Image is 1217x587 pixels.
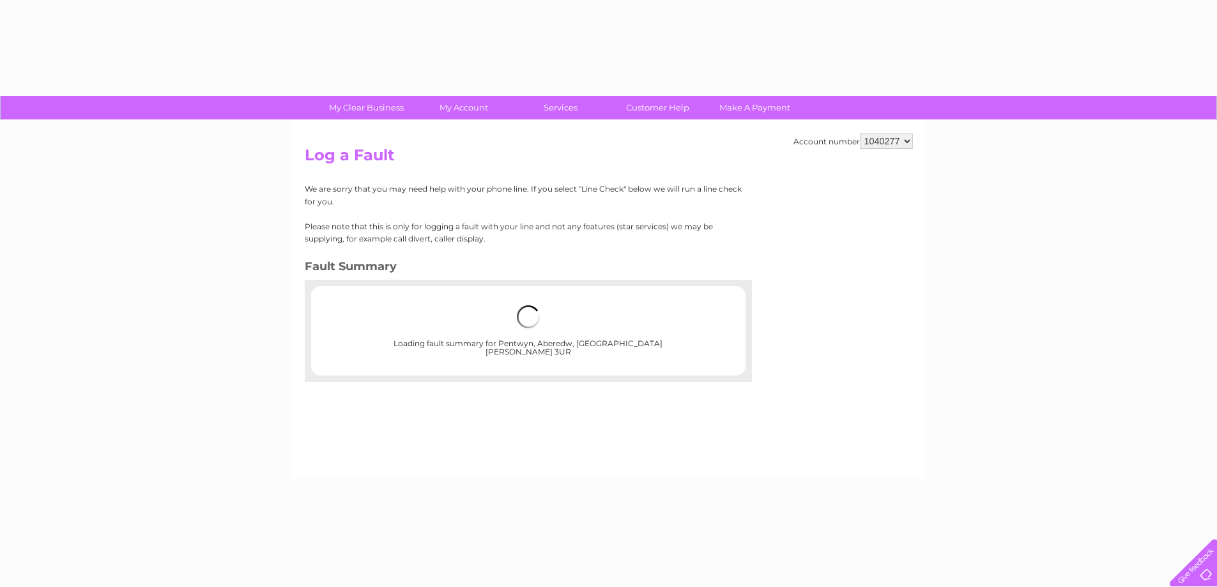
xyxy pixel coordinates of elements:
p: Please note that this is only for logging a fault with your line and not any features (star servi... [305,220,742,245]
a: My Clear Business [314,96,419,119]
h2: Log a Fault [305,146,913,171]
img: loading [517,305,540,328]
h3: Fault Summary [305,257,742,280]
a: Services [508,96,613,119]
a: My Account [411,96,516,119]
a: Customer Help [605,96,710,119]
div: Account number [793,133,913,149]
p: We are sorry that you may need help with your phone line. If you select "Line Check" below we wil... [305,183,742,207]
div: Loading fault summary for Pentwyn, Aberedw, [GEOGRAPHIC_DATA][PERSON_NAME] 3UR [352,293,705,369]
a: Make A Payment [702,96,808,119]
